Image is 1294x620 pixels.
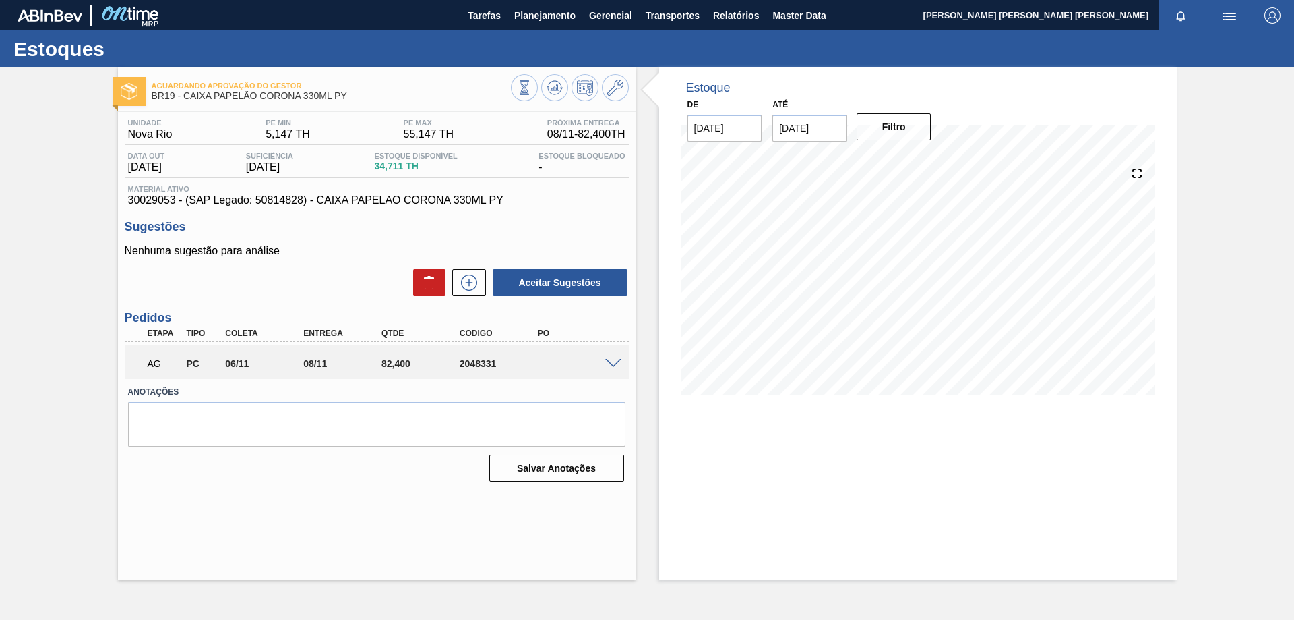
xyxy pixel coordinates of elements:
[183,329,223,338] div: Tipo
[152,91,511,101] span: BR19 - CAIXA PAPELÃO CORONA 330ML PY
[128,119,173,127] span: Unidade
[406,269,445,296] div: Excluir Sugestões
[375,161,458,171] span: 34,711 TH
[686,81,731,95] div: Estoque
[713,7,759,24] span: Relatórios
[1264,7,1281,24] img: Logout
[456,358,544,369] div: 2048331
[456,329,544,338] div: Código
[687,100,699,109] label: De
[646,7,700,24] span: Transportes
[1159,6,1202,25] button: Notificações
[375,152,458,160] span: Estoque Disponível
[772,7,826,24] span: Master Data
[246,152,293,160] span: Suficiência
[128,194,625,206] span: 30029053 - (SAP Legado: 50814828) - CAIXA PAPELAO CORONA 330ML PY
[144,329,185,338] div: Etapa
[538,152,625,160] span: Estoque Bloqueado
[183,358,223,369] div: Pedido de Compra
[125,311,629,325] h3: Pedidos
[152,82,511,90] span: Aguardando Aprovação do Gestor
[514,7,576,24] span: Planejamento
[493,269,627,296] button: Aceitar Sugestões
[13,41,253,57] h1: Estoques
[772,115,847,142] input: dd/mm/yyyy
[246,161,293,173] span: [DATE]
[144,349,185,378] div: Aguardando Aprovação do Gestor
[572,74,598,101] button: Programar Estoque
[547,128,625,140] span: 08/11 - 82,400 TH
[148,358,181,369] p: AG
[404,119,454,127] span: PE MAX
[687,115,762,142] input: dd/mm/yyyy
[300,329,388,338] div: Entrega
[128,185,625,193] span: Material ativo
[535,152,628,173] div: -
[125,245,629,257] p: Nenhuma sugestão para análise
[222,358,309,369] div: 06/11/2025
[266,119,310,127] span: PE MIN
[266,128,310,140] span: 5,147 TH
[125,220,629,234] h3: Sugestões
[18,9,82,22] img: TNhmsLtSVTkK8tSr43FrP2fwEKptu5GPRR3wAAAABJRU5ErkJggg==
[128,161,165,173] span: [DATE]
[128,383,625,402] label: Anotações
[534,329,622,338] div: PO
[300,358,388,369] div: 08/11/2025
[121,83,137,100] img: Ícone
[589,7,632,24] span: Gerencial
[547,119,625,127] span: Próxima Entrega
[378,329,466,338] div: Qtde
[489,455,624,482] button: Salvar Anotações
[772,100,788,109] label: Até
[511,74,538,101] button: Visão Geral dos Estoques
[602,74,629,101] button: Ir ao Master Data / Geral
[468,7,501,24] span: Tarefas
[445,269,486,296] div: Nova sugestão
[378,358,466,369] div: 82,400
[404,128,454,140] span: 55,147 TH
[857,113,931,140] button: Filtro
[1221,7,1237,24] img: userActions
[486,268,629,298] div: Aceitar Sugestões
[222,329,309,338] div: Coleta
[128,152,165,160] span: Data out
[128,128,173,140] span: Nova Rio
[541,74,568,101] button: Atualizar Gráfico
